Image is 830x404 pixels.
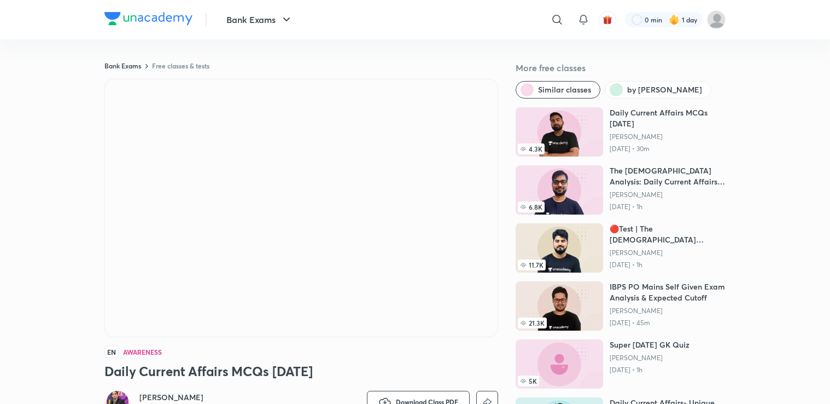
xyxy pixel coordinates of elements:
[610,203,726,211] p: [DATE] • 1h
[518,259,546,270] span: 11.7K
[605,81,711,99] button: by Abhijeet Mishra
[516,61,726,74] h5: More free classes
[139,392,217,403] a: [PERSON_NAME]
[610,249,726,257] a: [PERSON_NAME]
[104,362,498,380] h3: Daily Current Affairs MCQs [DATE]
[669,14,680,25] img: streak
[104,12,192,25] img: Company Logo
[518,376,539,386] span: 5K
[599,11,616,28] button: avatar
[104,61,141,70] a: Bank Exams
[610,366,689,374] p: [DATE] • 1h
[707,10,726,29] img: Ashu Kumari
[610,165,726,187] h6: The [DEMOGRAPHIC_DATA] Analysis: Daily Current Affairs ([DATE])
[152,61,209,70] a: Free classes & tests
[610,223,726,245] h6: 🔴Test | The [DEMOGRAPHIC_DATA] Editorial | 50 Questions | [DATE]🔴
[610,307,726,315] a: [PERSON_NAME]
[518,318,547,328] span: 21.3K
[516,81,600,99] button: Similar classes
[610,145,726,153] p: [DATE] • 30m
[105,79,498,337] iframe: Class
[610,354,689,362] a: [PERSON_NAME]
[123,349,161,355] h4: Awareness
[220,9,300,31] button: Bank Exams
[610,107,726,129] h6: Daily Current Affairs MCQs [DATE]
[610,191,726,199] a: [PERSON_NAME]
[104,346,119,358] span: EN
[104,12,192,28] a: Company Logo
[610,339,689,350] h6: Super [DATE] GK Quiz
[610,261,726,269] p: [DATE] • 1h
[610,281,726,303] h6: IBPS PO Mains Self Given Exam Analysis & Expected Cutoff
[518,143,545,154] span: 4.3K
[518,201,545,212] span: 6.8K
[538,84,591,95] span: Similar classes
[610,132,726,141] a: [PERSON_NAME]
[627,84,702,95] span: by Abhijeet Mishra
[610,319,726,327] p: [DATE] • 45m
[603,15,612,25] img: avatar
